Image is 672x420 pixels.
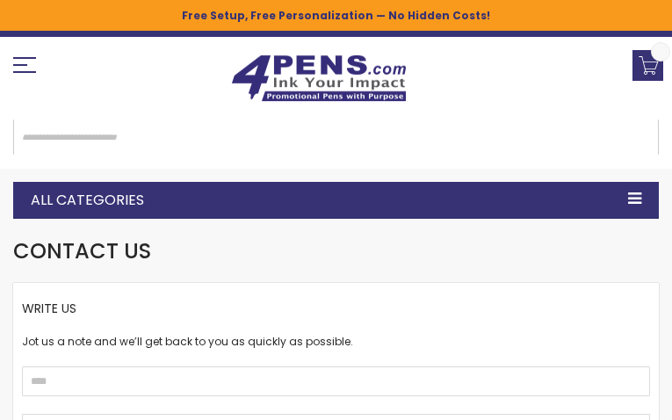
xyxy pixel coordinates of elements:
div: All Categories [13,182,659,219]
span: Write Us [22,300,76,317]
span: Contact Us [13,236,151,265]
div: Jot us a note and we’ll get back to you as quickly as possible. [22,335,650,349]
img: 4Pens Custom Pens and Promotional Products [231,54,407,102]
